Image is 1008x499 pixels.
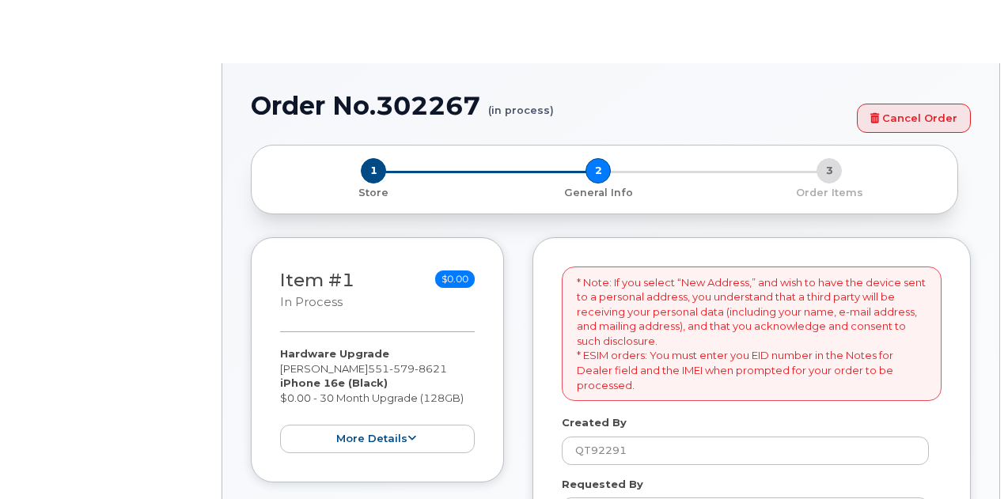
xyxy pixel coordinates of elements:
[271,186,476,200] p: Store
[280,270,354,311] h3: Item #1
[251,92,849,119] h1: Order No.302267
[361,158,386,183] span: 1
[488,92,554,116] small: (in process)
[389,362,415,375] span: 579
[264,183,483,200] a: 1 Store
[562,477,643,492] label: Requested By
[280,347,389,360] strong: Hardware Upgrade
[435,270,475,288] span: $0.00
[280,425,475,454] button: more details
[857,104,971,133] a: Cancel Order
[280,295,343,309] small: in process
[280,376,388,389] strong: iPhone 16e (Black)
[415,362,447,375] span: 8621
[280,346,475,453] div: [PERSON_NAME] $0.00 - 30 Month Upgrade (128GB)
[368,362,447,375] span: 551
[577,275,927,393] p: * Note: If you select “New Address,” and wish to have the device sent to a personal address, you ...
[562,415,627,430] label: Created By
